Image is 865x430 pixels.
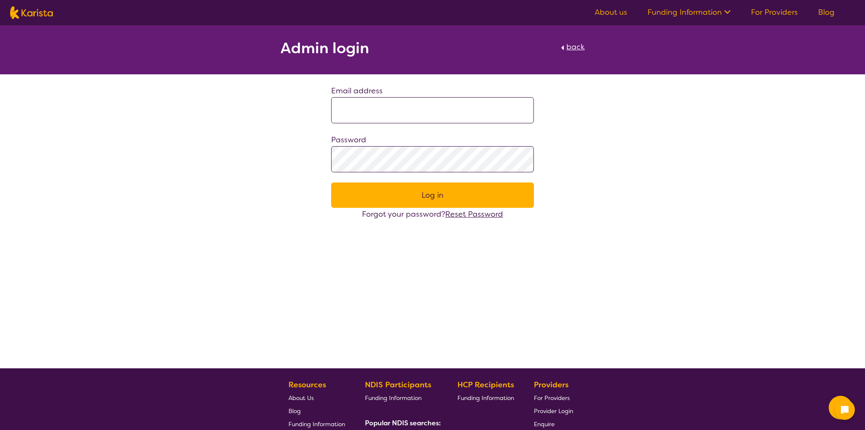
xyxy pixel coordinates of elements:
a: Blog [288,404,345,417]
img: Karista logo [10,6,53,19]
span: For Providers [534,394,570,402]
a: Reset Password [445,209,503,219]
span: Blog [288,407,301,415]
a: Funding Information [365,391,438,404]
a: For Providers [751,7,798,17]
a: Funding Information [647,7,731,17]
span: Funding Information [365,394,422,402]
a: About us [595,7,627,17]
a: Funding Information [457,391,514,404]
label: Password [331,135,366,145]
span: About Us [288,394,314,402]
span: Funding Information [457,394,514,402]
b: NDIS Participants [365,380,431,390]
a: About Us [288,391,345,404]
a: back [559,41,585,59]
span: Enquire [534,420,555,428]
b: Resources [288,380,326,390]
div: Forgot your password? [331,208,534,220]
button: Channel Menu [829,396,852,419]
span: Provider Login [534,407,573,415]
h2: Admin login [280,41,369,56]
span: back [566,42,585,52]
button: Log in [331,182,534,208]
a: Blog [818,7,835,17]
b: Providers [534,380,569,390]
b: HCP Recipients [457,380,514,390]
b: Popular NDIS searches: [365,419,441,427]
label: Email address [331,86,383,96]
a: For Providers [534,391,573,404]
span: Funding Information [288,420,345,428]
a: Provider Login [534,404,573,417]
